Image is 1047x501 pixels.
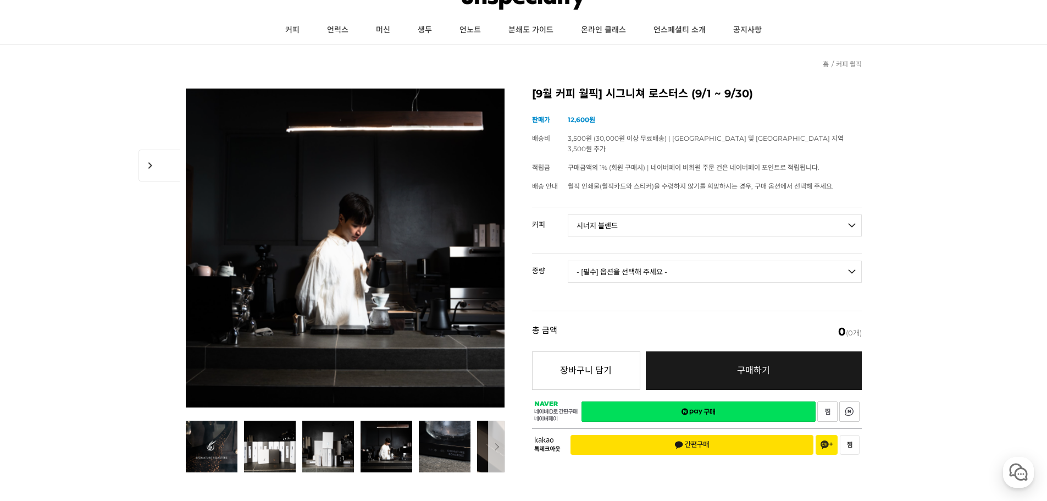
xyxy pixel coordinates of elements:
[532,163,550,172] span: 적립금
[3,349,73,376] a: 홈
[446,16,495,44] a: 언노트
[362,16,404,44] a: 머신
[567,16,640,44] a: 온라인 클래스
[101,366,114,375] span: 대화
[737,365,770,376] span: 구매하기
[35,365,41,374] span: 홈
[139,150,180,181] span: chevron_right
[640,16,719,44] a: 언스페셜티 소개
[532,207,568,233] th: 커피
[821,441,833,449] span: 채널 추가
[847,441,852,449] span: 찜
[313,16,362,44] a: 언럭스
[186,89,505,408] img: [9월 커피 월픽] 시그니쳐 로스터스 (9/1 ~ 9/30)
[816,435,838,455] button: 채널 추가
[836,60,862,68] a: 커피 월픽
[170,365,183,374] span: 설정
[674,441,710,449] span: 간편구매
[404,16,446,44] a: 생두
[73,349,142,376] a: 대화
[534,437,562,453] span: 카카오 톡체크아웃
[532,89,862,100] h2: [9월 커피 월픽] 시그니쳐 로스터스 (9/1 ~ 9/30)
[838,326,862,337] span: (0개)
[532,326,557,337] strong: 총 금액
[532,115,550,124] span: 판매가
[839,401,860,422] a: 새창
[838,325,846,338] em: 0
[272,16,313,44] a: 커피
[568,163,819,172] span: 구매금액의 1% (회원 구매시) | 네이버페이 비회원 주문 건은 네이버페이 포인트로 적립됩니다.
[532,134,550,142] span: 배송비
[142,349,211,376] a: 설정
[568,115,595,124] strong: 12,600원
[570,435,813,455] button: 간편구매
[532,254,568,279] th: 중량
[532,182,558,190] span: 배송 안내
[823,60,829,68] a: 홈
[646,351,862,390] a: 구매하기
[581,401,816,422] a: 새창
[817,401,838,422] a: 새창
[840,435,860,455] button: 찜
[495,16,567,44] a: 분쇄도 가이드
[719,16,775,44] a: 공지사항
[488,421,505,472] button: 다음
[568,134,844,153] span: 3,500원 (30,000원 이상 무료배송) | [GEOGRAPHIC_DATA] 및 [GEOGRAPHIC_DATA] 지역 3,500원 추가
[532,351,640,390] button: 장바구니 담기
[568,182,834,190] span: 월픽 인쇄물(월픽카드와 스티커)을 수령하지 않기를 희망하시는 경우, 구매 옵션에서 선택해 주세요.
